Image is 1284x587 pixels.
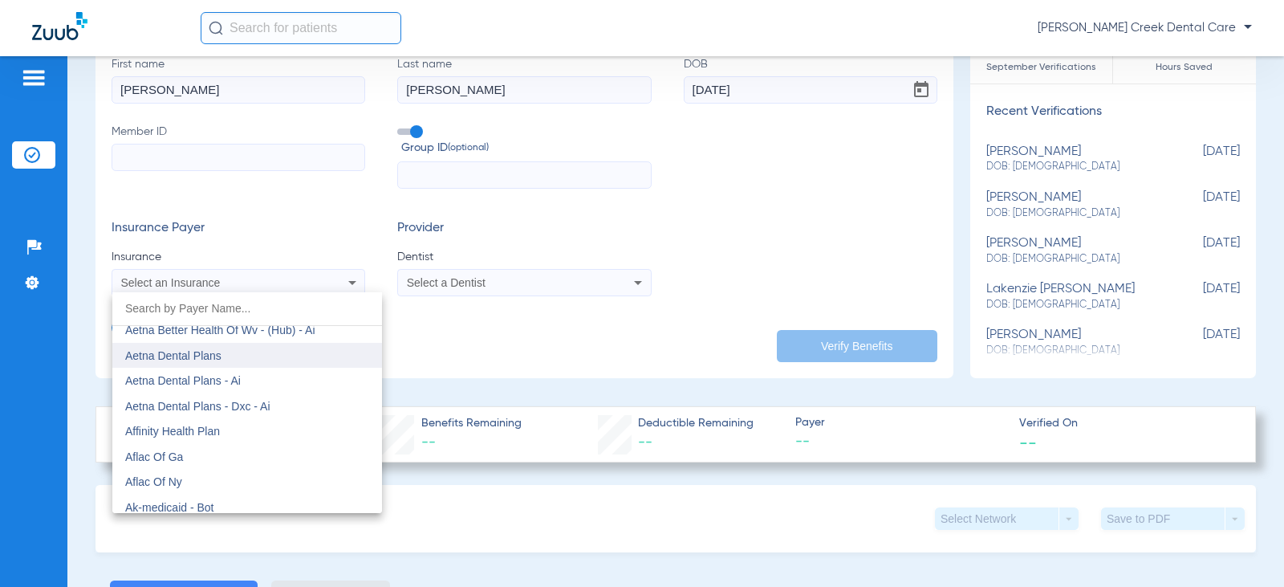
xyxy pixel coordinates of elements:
span: Affinity Health Plan [125,425,220,438]
span: Aetna Dental Plans - Dxc - Ai [125,400,270,413]
span: Ak-medicaid - Bot [125,501,213,514]
input: dropdown search [112,292,382,325]
span: Aetna Dental Plans [125,349,221,362]
span: Aflac Of Ga [125,450,183,463]
span: Aetna Dental Plans - Ai [125,374,241,387]
span: Aetna Better Health Of Wv - (Hub) - Ai [125,324,315,336]
span: Aflac Of Ny [125,475,182,488]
